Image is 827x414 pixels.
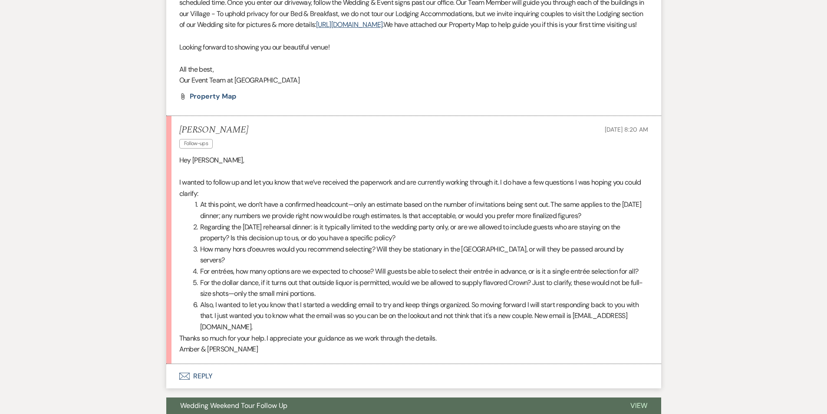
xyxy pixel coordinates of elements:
button: Wedding Weekend Tour Follow Up [166,397,616,414]
li: Regarding the [DATE] rehearsal dinner: is it typically limited to the wedding party only, or are ... [190,222,648,244]
p: Our Event Team at [GEOGRAPHIC_DATA] [179,75,648,86]
span: Property Map [190,92,236,101]
span: We have attached our Property Map to help guide you if this is your first time visiting us! [383,20,637,29]
li: At this point, we don’t have a confirmed headcount—only an estimate based on the number of invita... [190,199,648,221]
p: I wanted to follow up and let you know that we’ve received the paperwork and are currently workin... [179,177,648,199]
p: Amber & [PERSON_NAME] [179,344,648,355]
li: How many hors d’oeuvres would you recommend selecting? Will they be stationary in the [GEOGRAPHIC... [190,244,648,266]
button: Reply [166,364,661,388]
a: [URL][DOMAIN_NAME] [316,20,382,29]
button: View [616,397,661,414]
li: For the dollar dance, if it turns out that outside liquor is permitted, would we be allowed to su... [190,277,648,299]
p: Hey [PERSON_NAME], [179,155,648,166]
p: Thanks so much for your help. I appreciate your guidance as we work through the details. [179,333,648,344]
li: Also, I wanted to let you know that I started a wedding email to try and keep things organized. S... [190,299,648,333]
span: [DATE] 8:20 AM [605,126,648,133]
span: All the best, [179,65,214,74]
a: Property Map [190,93,236,100]
li: For entrées, how many options are we expected to choose? Will guests be able to select their entr... [190,266,648,277]
span: Looking forward to showing you our beautiful venue! [179,43,329,52]
h5: [PERSON_NAME] [179,125,248,136]
span: Follow-ups [179,139,213,148]
span: View [630,401,647,410]
span: Wedding Weekend Tour Follow Up [180,401,287,410]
